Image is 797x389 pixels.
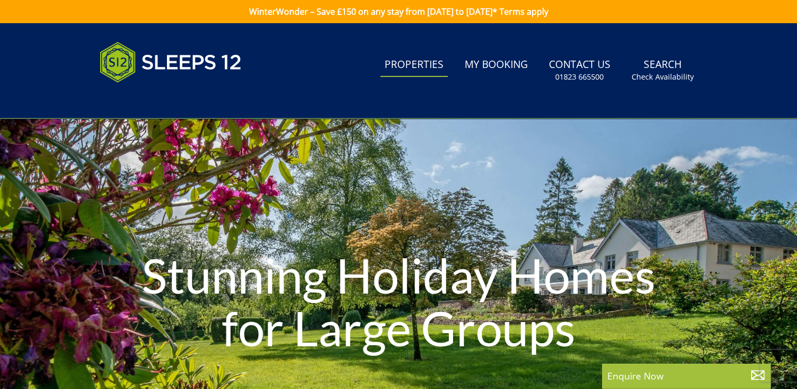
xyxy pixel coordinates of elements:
img: Sleeps 12 [100,36,242,89]
a: Contact Us01823 665500 [545,53,615,87]
iframe: Customer reviews powered by Trustpilot [94,95,205,104]
h1: Stunning Holiday Homes for Large Groups [120,228,677,375]
a: My Booking [460,53,532,77]
small: Check Availability [632,72,694,82]
small: 01823 665500 [555,72,604,82]
a: SearchCheck Availability [627,53,698,87]
p: Enquire Now [607,369,765,383]
a: Properties [380,53,448,77]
